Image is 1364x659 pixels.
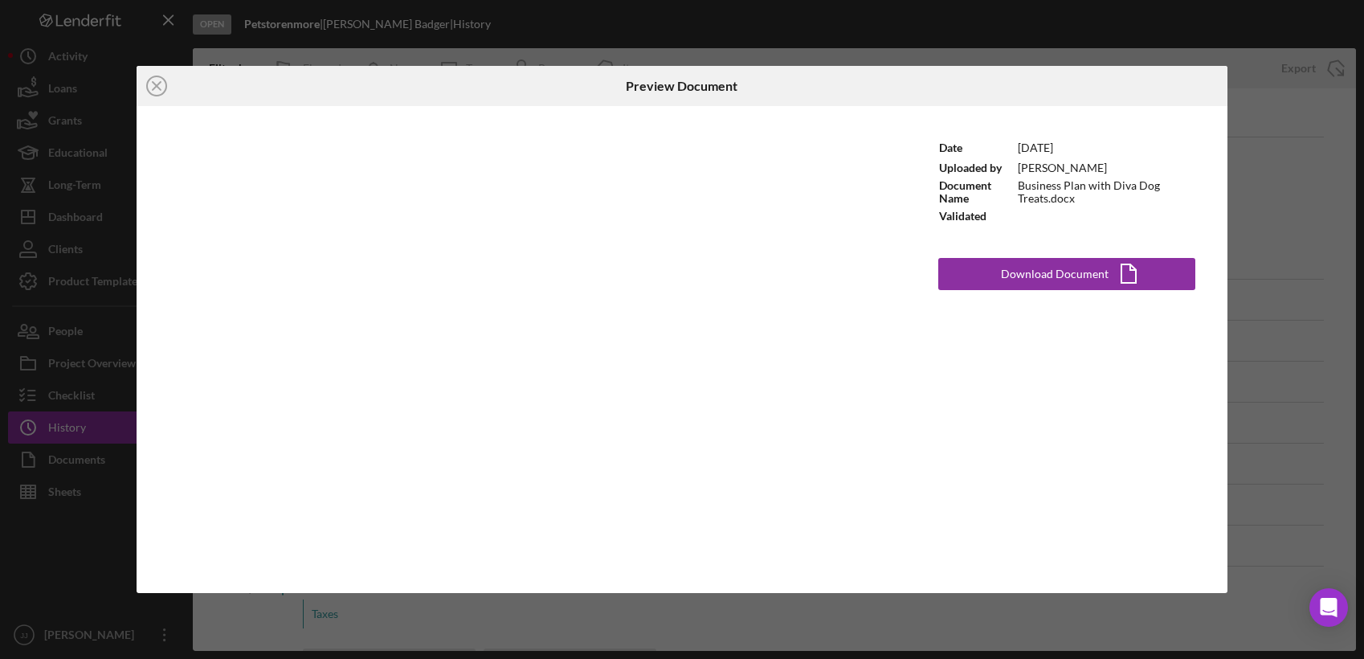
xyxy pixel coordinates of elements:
[939,161,1002,174] b: Uploaded by
[1017,158,1195,178] td: [PERSON_NAME]
[939,209,986,223] b: Validated
[137,106,906,593] iframe: Document Preview
[1017,178,1195,206] td: Business Plan with Diva Dog Treats.docx
[1017,138,1195,158] td: [DATE]
[1309,588,1348,627] div: Open Intercom Messenger
[1001,258,1109,290] div: Download Document
[939,178,991,205] b: Document Name
[938,258,1195,290] button: Download Document
[939,141,962,154] b: Date
[626,79,737,93] h6: Preview Document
